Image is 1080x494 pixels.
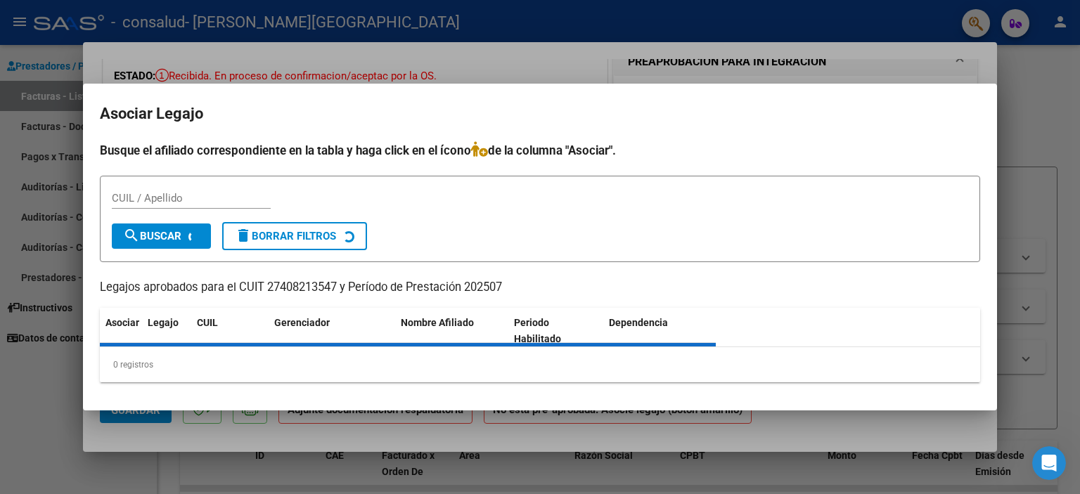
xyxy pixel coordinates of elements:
[105,317,139,328] span: Asociar
[514,317,561,344] span: Periodo Habilitado
[100,347,980,382] div: 0 registros
[508,308,603,354] datatable-header-cell: Periodo Habilitado
[401,317,474,328] span: Nombre Afiliado
[123,227,140,244] mat-icon: search
[222,222,367,250] button: Borrar Filtros
[395,308,508,354] datatable-header-cell: Nombre Afiliado
[112,223,211,249] button: Buscar
[235,230,336,242] span: Borrar Filtros
[100,279,980,297] p: Legajos aprobados para el CUIT 27408213547 y Período de Prestación 202507
[148,317,179,328] span: Legajo
[123,230,181,242] span: Buscar
[100,100,980,127] h2: Asociar Legajo
[603,308,716,354] datatable-header-cell: Dependencia
[142,308,191,354] datatable-header-cell: Legajo
[609,317,668,328] span: Dependencia
[100,141,980,160] h4: Busque el afiliado correspondiente en la tabla y haga click en el ícono de la columna "Asociar".
[191,308,269,354] datatable-header-cell: CUIL
[274,317,330,328] span: Gerenciador
[269,308,395,354] datatable-header-cell: Gerenciador
[1032,446,1066,480] iframe: Intercom live chat
[235,227,252,244] mat-icon: delete
[197,317,218,328] span: CUIL
[100,308,142,354] datatable-header-cell: Asociar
